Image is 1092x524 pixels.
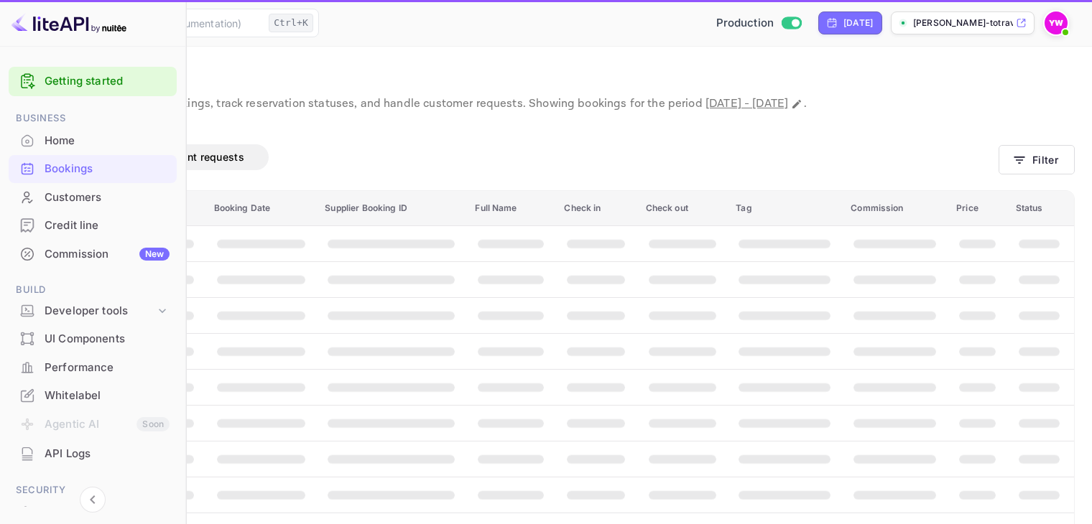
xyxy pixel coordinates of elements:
button: Change date range [790,97,804,111]
th: Supplier Booking ID [316,191,466,226]
button: Filter [999,145,1075,174]
a: Customers [9,184,177,210]
a: API Logs [9,440,177,467]
div: Bookings [9,155,177,183]
a: UI Components [9,325,177,352]
a: Getting started [45,73,170,90]
div: API Logs [9,440,177,468]
div: Credit line [9,212,177,240]
div: Whitelabel [9,382,177,410]
th: Commission [842,191,948,226]
div: Performance [9,354,177,382]
span: [DATE] - [DATE] [705,96,788,111]
div: account-settings tabs [17,144,999,170]
a: Bookings [9,155,177,182]
div: Home [9,127,177,155]
a: Performance [9,354,177,380]
th: Price [948,191,1007,226]
th: Booking Date [205,191,317,226]
img: Yahav Winkler [1045,11,1068,34]
div: Home [45,133,170,149]
div: Developer tools [9,299,177,324]
p: Bookings [17,64,1075,93]
div: Commission [45,246,170,263]
div: API Logs [45,446,170,462]
div: Bookings [45,161,170,177]
p: [PERSON_NAME]-totravel... [913,17,1013,29]
span: Security [9,482,177,498]
button: Collapse navigation [80,487,106,513]
span: Production [716,15,774,32]
div: Ctrl+K [269,14,313,32]
div: Customers [45,190,170,206]
span: Amendment requests [138,151,244,163]
div: UI Components [9,325,177,353]
div: Getting started [9,67,177,96]
th: Status [1007,191,1074,226]
div: CommissionNew [9,240,177,268]
span: Build [9,282,177,298]
div: [DATE] [843,17,873,29]
th: Full Name [466,191,555,226]
th: Check out [637,191,728,226]
a: Home [9,127,177,154]
div: Switch to Sandbox mode [711,15,808,32]
a: Credit line [9,212,177,238]
div: Credit line [45,217,170,234]
th: Check in [555,191,637,226]
div: Customers [9,184,177,212]
div: Developer tools [45,303,155,319]
div: Performance [45,360,170,376]
a: CommissionNew [9,240,177,267]
div: UI Components [45,331,170,347]
span: Business [9,111,177,126]
div: Team management [45,504,170,520]
img: LiteAPI logo [11,11,126,34]
p: View and manage all hotel bookings, track reservation statuses, and handle customer requests. Sho... [17,95,1075,113]
div: Whitelabel [45,388,170,404]
div: New [139,248,170,261]
a: Whitelabel [9,382,177,408]
th: Tag [727,191,842,226]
